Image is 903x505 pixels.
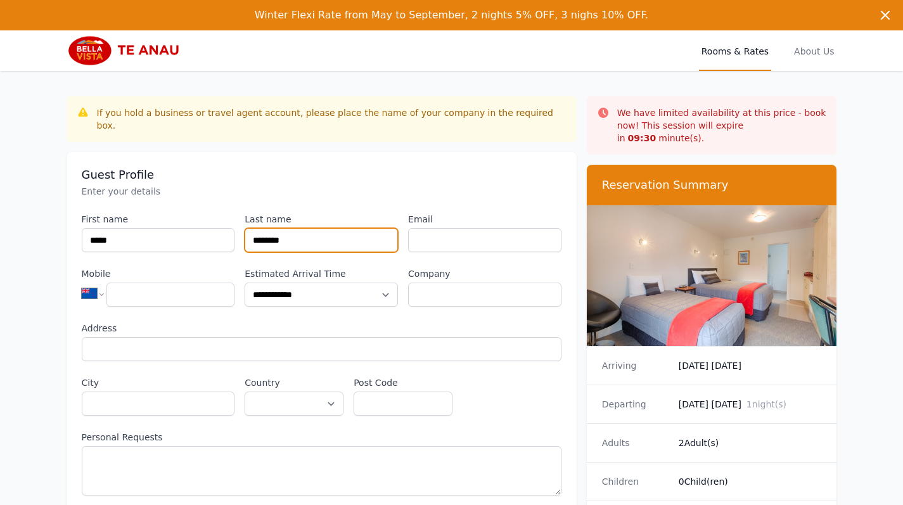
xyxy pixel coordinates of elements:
dt: Children [602,475,669,488]
label: City [82,376,235,389]
label: Email [408,213,561,226]
a: About Us [791,30,836,71]
span: 1 night(s) [746,399,786,409]
dd: 2 Adult(s) [679,437,822,449]
img: Bella Vista Te Anau [67,35,188,66]
dt: Adults [602,437,669,449]
dt: Arriving [602,359,669,372]
p: Enter your details [82,185,561,198]
img: Superior Queen / Single Studio [587,205,837,346]
p: We have limited availability at this price - book now! This session will expire in minute(s). [617,106,827,144]
label: Post Code [354,376,452,389]
div: If you hold a business or travel agent account, please place the name of your company in the requ... [97,106,567,132]
strong: 09 : 30 [628,133,656,143]
label: Address [82,322,561,335]
label: Company [408,267,561,280]
dd: [DATE] [DATE] [679,398,822,411]
label: Mobile [82,267,235,280]
a: Rooms & Rates [699,30,771,71]
label: Last name [245,213,398,226]
dd: 0 Child(ren) [679,475,822,488]
span: Winter Flexi Rate from May to September, 2 nights 5% OFF, 3 nighs 10% OFF. [255,9,648,21]
label: Personal Requests [82,431,561,444]
label: First name [82,213,235,226]
h3: Reservation Summary [602,177,822,193]
label: Country [245,376,343,389]
label: Estimated Arrival Time [245,267,398,280]
h3: Guest Profile [82,167,561,182]
dt: Departing [602,398,669,411]
dd: [DATE] [DATE] [679,359,822,372]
